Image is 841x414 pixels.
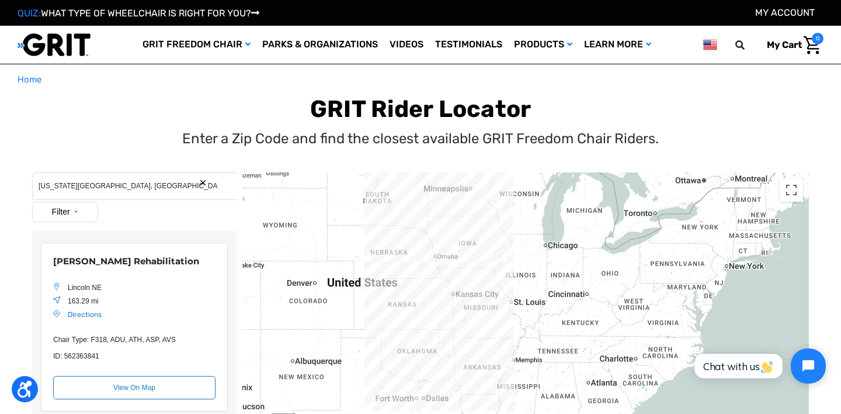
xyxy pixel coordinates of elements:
[53,376,216,399] div: View on the map: 'Madonna Rehabilitation'
[256,26,384,64] a: Parks & Organizations
[18,8,41,19] span: QUIZ:
[53,351,216,361] div: custom-field
[68,296,216,306] div: Location Distance
[18,8,259,19] a: QUIZ:WHAT TYPE OF WHEELCHAIR IS RIGHT FOR YOU?
[508,26,578,64] a: Products
[758,33,823,57] a: Cart with 0 items
[741,33,758,57] input: Search
[767,39,802,50] span: My Cart
[780,178,803,202] button: Toggle fullscreen view
[310,95,531,123] b: GRIT Rider Locator
[18,74,41,85] span: Home
[199,178,207,187] button: Search Reset
[53,255,216,268] div: Location Name
[68,282,216,293] div: Location Address
[41,243,228,412] div: Madonna Rehabilitation, Lincoln NE
[137,26,256,64] a: GRIT Freedom Chair
[18,73,41,87] a: Home
[53,334,216,345] div: custom-field
[429,26,508,64] a: Testimonials
[32,202,98,222] button: Filter Results
[804,36,821,54] img: Cart
[18,33,91,57] img: GRIT All-Terrain Wheelchair and Mobility Equipment
[578,26,657,64] a: Learn More
[682,339,836,394] iframe: Tidio Chat
[18,73,823,87] nav: Breadcrumb
[703,37,717,52] img: us.png
[384,26,429,64] a: Videos
[755,7,815,18] a: Account
[32,172,237,200] input: Search
[68,310,102,319] a: Location Directions URL, Opens in a New Window
[812,33,823,44] span: 0
[182,128,659,149] p: Enter a Zip Code and find the closest available GRIT Freedom Chair Riders.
